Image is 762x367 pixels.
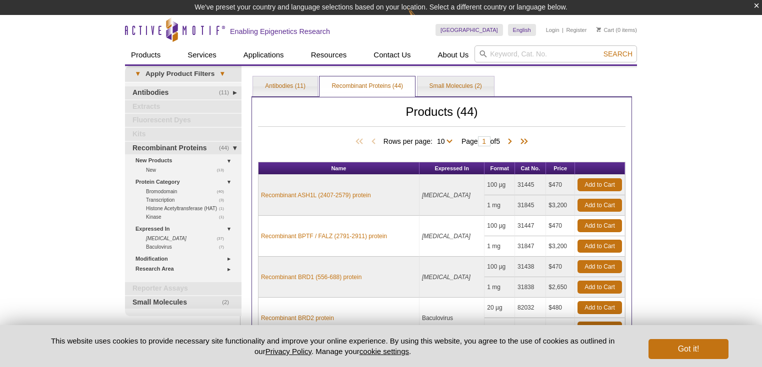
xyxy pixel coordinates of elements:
[484,298,515,318] td: 20 µg
[146,236,186,241] i: [MEDICAL_DATA]
[125,45,166,64] a: Products
[419,298,484,339] td: Baculovirus
[383,136,456,146] span: Rows per page:
[125,296,241,309] a: (2)Small Molecules
[367,45,416,64] a: Contact Us
[603,50,632,58] span: Search
[546,216,575,236] td: $470
[484,195,515,216] td: 1 mg
[515,175,546,195] td: 31445
[484,257,515,277] td: 100 µg
[546,26,559,33] a: Login
[261,273,361,282] a: Recombinant BRD1 (556-688) protein
[515,195,546,216] td: 31845
[546,318,575,339] td: $4,150
[484,236,515,257] td: 1 mg
[146,166,229,174] a: (13)New
[146,243,229,251] a: (7)Baculovirus
[577,281,622,294] a: Add to Cart
[577,240,622,253] a: Add to Cart
[417,76,494,96] a: Small Molecules (2)
[230,27,330,36] h2: Enabling Epigenetics Research
[515,137,530,147] span: Last Page
[422,233,470,240] i: [MEDICAL_DATA]
[125,100,241,113] a: Extracts
[217,166,229,174] span: (13)
[422,192,470,199] i: [MEDICAL_DATA]
[319,76,415,96] a: Recombinant Proteins (44)
[577,260,622,273] a: Add to Cart
[181,45,222,64] a: Services
[577,322,622,335] a: Add to Cart
[546,257,575,277] td: $470
[515,216,546,236] td: 31447
[146,234,229,243] a: (37) [MEDICAL_DATA]
[130,69,145,78] span: ▾
[515,236,546,257] td: 31847
[253,76,317,96] a: Antibodies (11)
[258,107,625,127] h2: Products (44)
[214,69,230,78] span: ▾
[474,45,637,62] input: Keyword, Cat. No.
[135,264,235,274] a: Research Area
[359,347,409,356] button: cookie settings
[515,162,546,175] th: Cat No.
[484,216,515,236] td: 100 µg
[484,175,515,195] td: 100 µg
[125,86,241,99] a: (11)Antibodies
[546,162,575,175] th: Price
[484,277,515,298] td: 1 mg
[125,142,241,155] a: (44)Recombinant Proteins
[515,318,546,339] td: 82632
[146,187,229,196] a: (40)Bromodomain
[146,204,229,213] a: (1)Histone Acetyltransferase (HAT)
[422,274,470,281] i: [MEDICAL_DATA]
[546,277,575,298] td: $2,650
[219,86,234,99] span: (11)
[261,314,334,323] a: Recombinant BRD2 protein
[596,24,637,36] li: (0 items)
[600,49,635,58] button: Search
[219,243,229,251] span: (7)
[484,162,515,175] th: Format
[219,142,234,155] span: (44)
[596,26,614,33] a: Cart
[135,224,235,234] a: Expressed In
[515,298,546,318] td: 82032
[258,162,419,175] th: Name
[261,191,371,200] a: Recombinant ASH1L (2407-2579) protein
[515,257,546,277] td: 31438
[546,236,575,257] td: $3,200
[432,45,475,64] a: About Us
[648,339,728,359] button: Got it!
[125,114,241,127] a: Fluorescent Dyes
[508,24,536,36] a: English
[33,336,632,357] p: This website uses cookies to provide necessary site functionality and improve your online experie...
[368,137,378,147] span: Previous Page
[546,298,575,318] td: $480
[305,45,353,64] a: Resources
[135,177,235,187] a: Protein Category
[125,282,241,295] a: Reporter Assays
[219,213,229,221] span: (1)
[353,137,368,147] span: First Page
[237,45,290,64] a: Applications
[435,24,503,36] a: [GEOGRAPHIC_DATA]
[219,204,229,213] span: (1)
[546,195,575,216] td: $3,200
[562,24,563,36] li: |
[222,296,234,309] span: (2)
[219,196,229,204] span: (3)
[135,155,235,166] a: New Products
[505,137,515,147] span: Next Page
[484,318,515,339] td: 1 mg
[125,66,241,82] a: ▾Apply Product Filters▾
[577,199,622,212] a: Add to Cart
[125,128,241,141] a: Kits
[577,219,622,232] a: Add to Cart
[546,175,575,195] td: $470
[577,178,622,191] a: Add to Cart
[217,187,229,196] span: (40)
[419,162,484,175] th: Expressed In
[496,137,500,145] span: 5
